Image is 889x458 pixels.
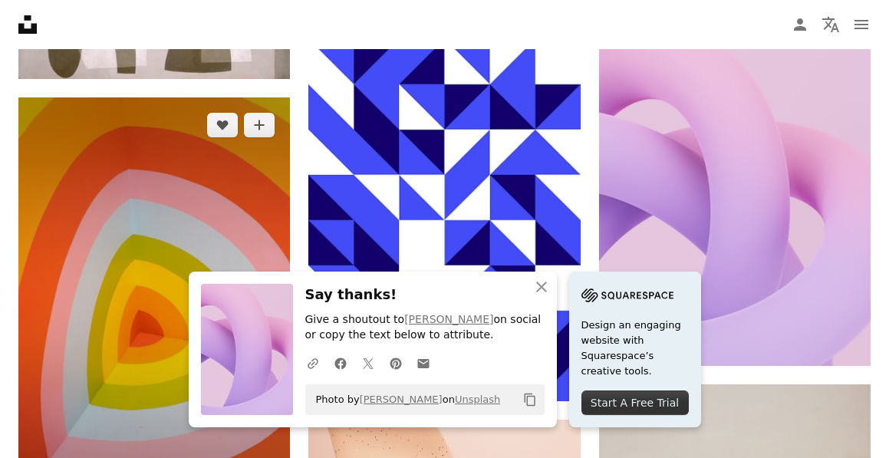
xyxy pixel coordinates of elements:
a: Unsplash [455,394,500,405]
a: multicolored wall art [18,294,290,308]
button: Like [207,113,238,137]
p: Give a shoutout to on social or copy the text below to attribute. [305,312,545,343]
a: [PERSON_NAME] [360,394,443,405]
a: Share on Pinterest [382,348,410,378]
a: Log in / Sign up [785,9,815,40]
img: blue and white checkered pattern [308,39,580,401]
button: Menu [846,9,877,40]
a: Share on Facebook [327,348,354,378]
button: Language [815,9,846,40]
a: a close up of a pink heart [599,189,871,203]
a: [PERSON_NAME] [404,313,493,325]
a: Share over email [410,348,437,378]
span: Design an engaging website with Squarespace’s creative tools. [581,318,689,379]
div: Start A Free Trial [581,390,689,415]
button: Add to Collection [244,113,275,137]
a: Home — Unsplash [18,15,37,34]
img: file-1705255347840-230a6ab5bca9image [581,284,673,307]
a: Design an engaging website with Squarespace’s creative tools.Start A Free Trial [569,272,701,427]
img: a close up of a pink heart [599,26,871,366]
a: blue and white checkered pattern [308,213,580,227]
button: Copy to clipboard [517,387,543,413]
a: Share on Twitter [354,348,382,378]
h3: Say thanks! [305,284,545,306]
span: Photo by on [308,387,501,412]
